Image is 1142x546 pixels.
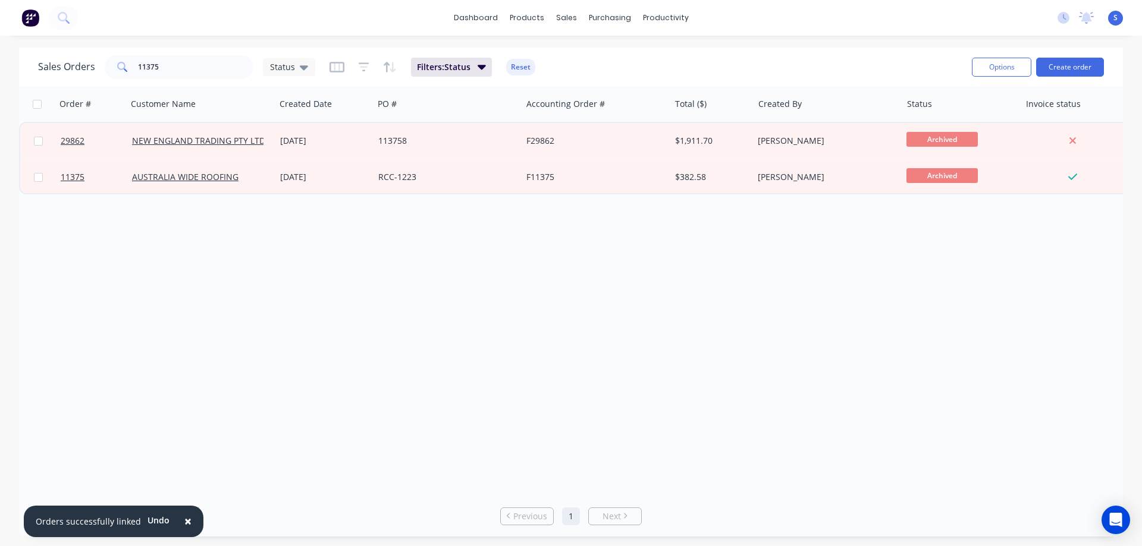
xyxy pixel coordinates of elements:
[280,135,369,147] div: [DATE]
[562,507,580,525] a: Page 1 is your current page
[495,507,647,525] ul: Pagination
[1102,506,1130,534] div: Open Intercom Messenger
[758,98,802,110] div: Created By
[417,61,470,73] span: Filters: Status
[758,135,890,147] div: [PERSON_NAME]
[184,513,192,529] span: ×
[61,123,132,159] a: 29862
[906,168,978,183] span: Archived
[280,98,332,110] div: Created Date
[504,9,550,27] div: products
[378,98,397,110] div: PO #
[758,171,890,183] div: [PERSON_NAME]
[411,58,492,77] button: Filters:Status
[583,9,637,27] div: purchasing
[972,58,1031,77] button: Options
[589,510,641,522] a: Next page
[526,171,658,183] div: F11375
[448,9,504,27] a: dashboard
[38,61,95,72] h1: Sales Orders
[61,159,132,195] a: 11375
[907,98,932,110] div: Status
[132,171,239,182] a: AUSTRALIA WIDE ROOFING
[1113,12,1118,23] span: S
[675,171,745,183] div: $382.58
[61,171,84,183] span: 11375
[906,132,978,147] span: Archived
[280,171,369,183] div: [DATE]
[1026,98,1081,110] div: Invoice status
[506,59,535,75] button: Reset
[526,135,658,147] div: F29862
[36,515,141,528] div: Orders successfully linked
[270,61,295,73] span: Status
[21,9,39,27] img: Factory
[637,9,695,27] div: productivity
[1036,58,1104,77] button: Create order
[378,171,510,183] div: RCC-1223
[603,510,621,522] span: Next
[59,98,91,110] div: Order #
[141,512,176,529] button: Undo
[513,510,547,522] span: Previous
[501,510,553,522] a: Previous page
[675,98,707,110] div: Total ($)
[378,135,510,147] div: 113758
[172,507,203,536] button: Close
[550,9,583,27] div: sales
[132,135,265,146] a: NEW ENGLAND TRADING PTY LTD
[138,55,254,79] input: Search...
[131,98,196,110] div: Customer Name
[526,98,605,110] div: Accounting Order #
[61,135,84,147] span: 29862
[675,135,745,147] div: $1,911.70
